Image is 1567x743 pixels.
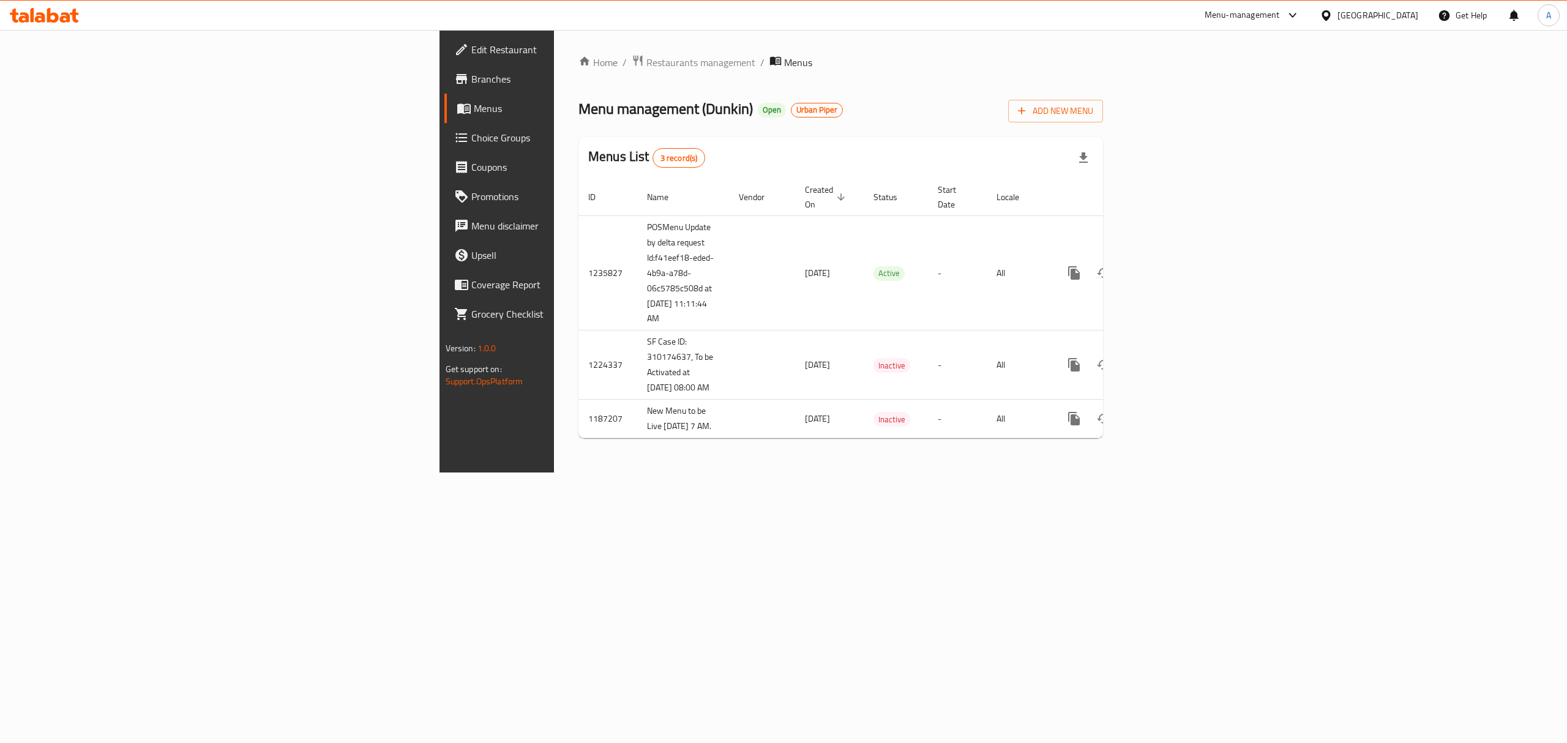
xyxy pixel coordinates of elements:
[578,179,1187,439] table: enhanced table
[474,101,692,116] span: Menus
[588,190,611,204] span: ID
[471,42,692,57] span: Edit Restaurant
[739,190,780,204] span: Vendor
[446,373,523,389] a: Support.OpsPlatform
[647,190,684,204] span: Name
[1337,9,1418,22] div: [GEOGRAPHIC_DATA]
[805,265,830,281] span: [DATE]
[444,241,701,270] a: Upsell
[446,340,476,356] span: Version:
[446,361,502,377] span: Get support on:
[471,307,692,321] span: Grocery Checklist
[758,103,786,118] div: Open
[987,215,1050,330] td: All
[760,55,765,70] li: /
[1205,8,1280,23] div: Menu-management
[1060,350,1089,379] button: more
[444,123,701,152] a: Choice Groups
[1069,143,1098,173] div: Export file
[873,413,910,427] span: Inactive
[477,340,496,356] span: 1.0.0
[873,358,910,373] div: Inactive
[1089,350,1118,379] button: Change Status
[1060,404,1089,433] button: more
[873,359,910,373] span: Inactive
[444,64,701,94] a: Branches
[873,266,905,280] span: Active
[588,147,705,168] h2: Menus List
[928,215,987,330] td: -
[873,412,910,427] div: Inactive
[1018,103,1093,119] span: Add New Menu
[928,330,987,400] td: -
[653,152,705,164] span: 3 record(s)
[471,248,692,263] span: Upsell
[1050,179,1187,216] th: Actions
[1546,9,1551,22] span: A
[1060,258,1089,288] button: more
[987,330,1050,400] td: All
[997,190,1035,204] span: Locale
[928,400,987,438] td: -
[471,130,692,145] span: Choice Groups
[805,357,830,373] span: [DATE]
[938,182,972,212] span: Start Date
[1089,258,1118,288] button: Change Status
[471,189,692,204] span: Promotions
[987,400,1050,438] td: All
[444,211,701,241] a: Menu disclaimer
[758,105,786,115] span: Open
[444,94,701,123] a: Menus
[805,182,849,212] span: Created On
[444,35,701,64] a: Edit Restaurant
[784,55,812,70] span: Menus
[1008,100,1103,122] button: Add New Menu
[471,277,692,292] span: Coverage Report
[791,105,842,115] span: Urban Piper
[444,299,701,329] a: Grocery Checklist
[653,148,706,168] div: Total records count
[873,190,913,204] span: Status
[444,182,701,211] a: Promotions
[444,270,701,299] a: Coverage Report
[444,152,701,182] a: Coupons
[1089,404,1118,433] button: Change Status
[805,411,830,427] span: [DATE]
[471,160,692,174] span: Coupons
[873,266,905,281] div: Active
[578,54,1103,70] nav: breadcrumb
[471,72,692,86] span: Branches
[471,218,692,233] span: Menu disclaimer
